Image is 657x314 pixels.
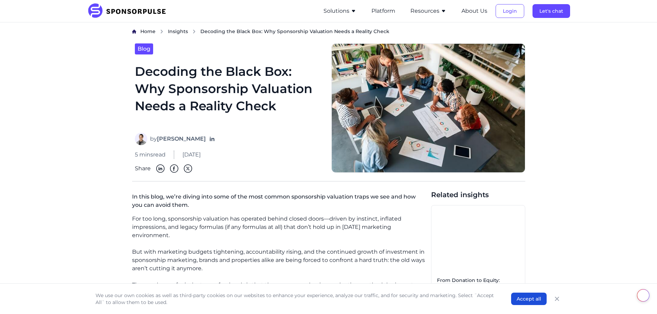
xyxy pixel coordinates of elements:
[150,135,206,143] span: by
[184,164,192,173] img: Twitter
[371,8,395,14] a: Platform
[461,7,487,15] button: About Us
[437,277,519,297] span: From Donation to Equity: Lessons from CIBC’s Run for the Cure
[200,28,389,35] span: Decoding the Black Box: Why Sponsorship Valuation Needs a Reality Check
[135,151,166,159] span: 5 mins read
[461,8,487,14] a: About Us
[431,190,525,200] span: Related insights
[96,292,497,306] p: We use our own cookies as well as third-party cookies on our websites to enhance your experience,...
[132,281,426,306] p: The good news for industry professionals is that there are several unique valuation methodologies...
[496,4,524,18] button: Login
[323,7,356,15] button: Solutions
[135,63,323,125] h1: Decoding the Black Box: Why Sponsorship Valuation Needs a Reality Check
[496,8,524,14] a: Login
[170,164,178,173] img: Facebook
[156,164,165,173] img: Linkedin
[331,43,525,173] img: Getty images courtesy of Unsplash
[192,29,196,34] img: chevron right
[371,7,395,15] button: Platform
[511,293,547,305] button: Accept all
[157,135,206,142] strong: [PERSON_NAME]
[132,248,426,273] p: But with marketing budgets tightening, accountability rising, and the continued growth of investm...
[135,164,151,173] span: Share
[132,29,136,34] img: Home
[132,215,426,240] p: For too long, sponsorship valuation has operated behind closed doors—driven by instinct, inflated...
[209,135,216,142] a: Follow on LinkedIn
[140,28,156,35] a: Home
[160,29,164,34] img: chevron right
[410,7,446,15] button: Resources
[168,28,188,34] span: Insights
[532,4,570,18] button: Let's chat
[431,205,525,313] a: From Donation to Equity: Lessons from CIBC’s Run for the CureRead more
[87,3,171,19] img: SponsorPulse
[132,190,426,215] p: In this blog, we’re diving into some of the most common sponsorship valuation traps we see and ho...
[135,43,153,54] a: Blog
[140,28,156,34] span: Home
[532,8,570,14] a: Let's chat
[168,28,188,35] a: Insights
[182,151,201,159] span: [DATE]
[552,294,562,304] button: Close
[135,133,147,145] img: Adam Mitchell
